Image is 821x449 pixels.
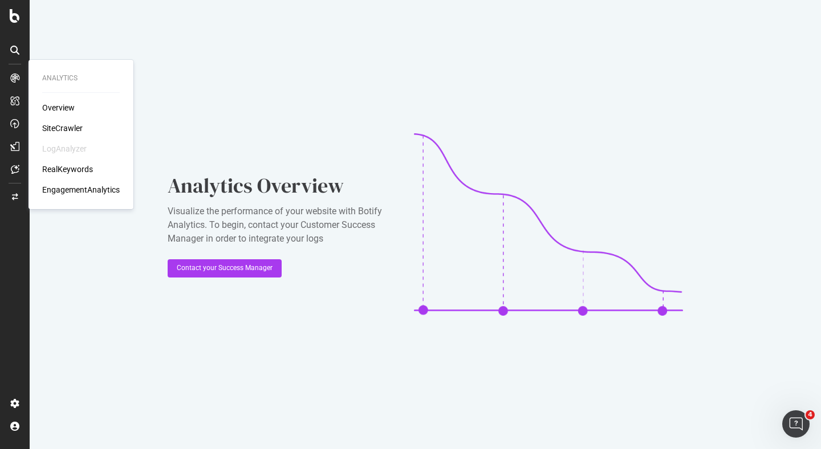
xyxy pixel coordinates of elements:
[414,133,683,316] img: CaL_T18e.png
[42,164,93,175] a: RealKeywords
[42,102,75,113] a: Overview
[42,123,83,134] a: SiteCrawler
[177,263,273,273] div: Contact your Success Manager
[782,410,810,438] iframe: Intercom live chat
[806,410,815,419] span: 4
[42,143,87,154] div: LogAnalyzer
[42,74,120,83] div: Analytics
[42,184,120,195] a: EngagementAnalytics
[168,205,396,246] div: Visualize the performance of your website with Botify Analytics. To begin, contact your Customer ...
[168,172,396,200] div: Analytics Overview
[168,259,282,277] button: Contact your Success Manager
